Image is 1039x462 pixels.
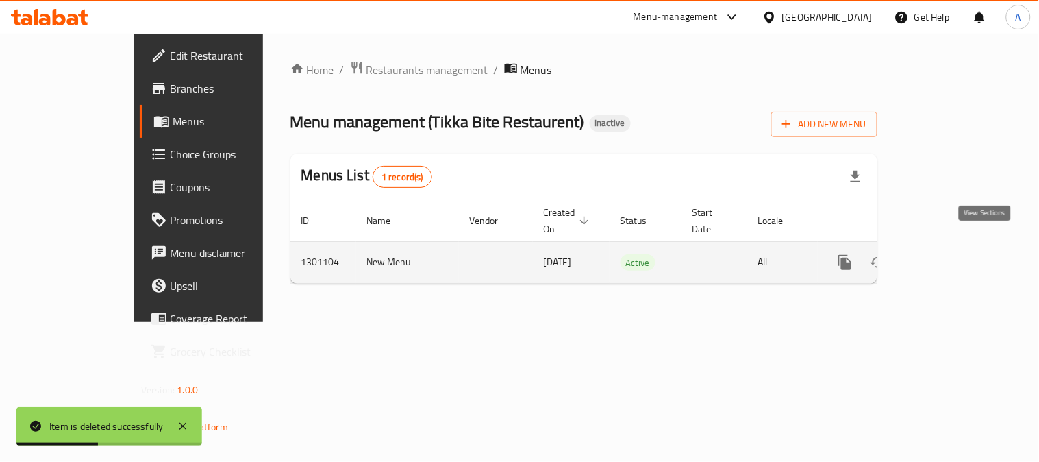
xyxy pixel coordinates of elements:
span: Upsell [170,278,297,294]
a: Coupons [140,171,308,204]
a: Promotions [140,204,308,236]
span: ID [301,212,327,229]
button: Add New Menu [771,112,877,137]
a: Branches [140,72,308,105]
h2: Menus List [301,165,432,188]
span: Edit Restaurant [170,47,297,64]
td: New Menu [356,241,459,283]
span: Coverage Report [170,311,297,327]
td: - [681,241,747,283]
span: Add New Menu [782,116,866,133]
span: 1 record(s) [373,171,431,184]
span: Menus [521,62,552,78]
li: / [340,62,345,78]
li: / [494,62,499,78]
div: Menu-management [634,9,718,25]
div: [GEOGRAPHIC_DATA] [782,10,873,25]
a: Coverage Report [140,302,308,335]
span: Created On [544,204,593,237]
a: Edit Restaurant [140,39,308,72]
span: Vendor [470,212,516,229]
span: Locale [758,212,801,229]
a: Restaurants management [350,61,488,79]
a: Upsell [140,269,308,302]
span: Name [367,212,409,229]
span: Menu disclaimer [170,245,297,261]
div: Inactive [590,115,631,132]
span: Active [621,255,655,271]
span: Start Date [692,204,731,237]
td: All [747,241,818,283]
span: Promotions [170,212,297,228]
div: Export file [839,160,872,193]
table: enhanced table [290,200,971,284]
div: Item is deleted successfully [49,419,164,434]
th: Actions [818,200,971,242]
span: Restaurants management [366,62,488,78]
span: Menus [173,113,297,130]
span: 1.0.0 [177,381,198,399]
a: Menus [140,105,308,138]
span: Choice Groups [170,146,297,162]
td: 1301104 [290,241,356,283]
span: Grocery Checklist [170,343,297,360]
div: Total records count [373,166,432,188]
span: [DATE] [544,253,572,271]
span: Menu management ( Tikka Bite Restaurent ) [290,106,584,137]
div: Active [621,254,655,271]
a: Choice Groups [140,138,308,171]
span: A [1016,10,1021,25]
span: Inactive [590,117,631,129]
button: more [829,246,862,279]
span: Get support on: [141,404,204,422]
span: Version: [141,381,175,399]
span: Coupons [170,179,297,195]
span: Status [621,212,665,229]
span: Branches [170,80,297,97]
a: Grocery Checklist [140,335,308,368]
nav: breadcrumb [290,61,877,79]
a: Home [290,62,334,78]
a: Menu disclaimer [140,236,308,269]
